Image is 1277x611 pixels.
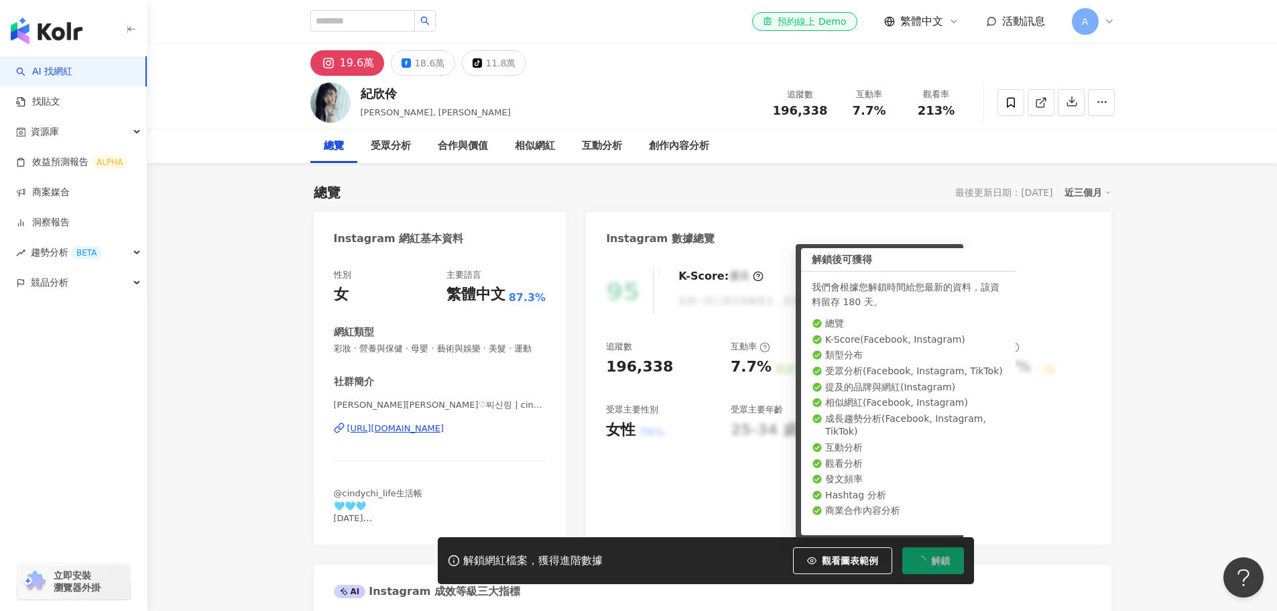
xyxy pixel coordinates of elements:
div: 社群簡介 [334,375,374,389]
div: 互動率 [731,341,770,353]
span: @cindychi_life生活帳 🩵🩵🩵 [DATE] 官方Line🔍 @ cindychi106 💕工作邀約請聯繫email 💕耀星工作室 [334,488,447,559]
div: 213% [855,357,901,378]
div: AI [334,585,366,598]
span: 資源庫 [31,117,59,147]
div: 紀欣伶 [361,85,511,102]
a: searchAI 找網紅 [16,65,72,78]
div: 總覽 [324,138,344,154]
button: 解鎖 [902,547,964,574]
span: 7.7% [853,104,886,117]
img: chrome extension [21,571,48,592]
div: Instagram 數據總覽 [606,231,715,246]
button: 18.6萬 [391,50,455,76]
button: 觀看圖表範例 [793,547,892,574]
a: 洞察報告 [16,216,70,229]
span: [PERSON_NAME], [PERSON_NAME] [361,107,511,117]
div: 追蹤數 [606,341,632,353]
div: 觀看率 [911,88,962,101]
div: 相似網紅 [515,138,555,154]
span: A [1082,14,1089,29]
span: 競品分析 [31,268,68,298]
div: 最後更新日期：[DATE] [955,187,1052,198]
span: 196,338 [773,103,828,117]
a: [URL][DOMAIN_NAME] [334,423,546,435]
div: 性別 [334,269,351,281]
span: 解鎖 [931,555,950,566]
div: 解鎖網紅檔案，獲得進階數據 [463,554,603,568]
div: 預約線上 Demo [763,15,846,28]
div: K-Score : [678,269,764,284]
a: 找貼文 [16,95,60,109]
button: 19.6萬 [310,50,385,76]
div: 196,338 [606,357,673,378]
span: rise [16,248,25,258]
button: 11.8萬 [462,50,526,76]
div: 網紅類型 [334,325,374,339]
div: 繁體中文 [446,284,505,305]
div: 受眾分析 [371,138,411,154]
span: 立即安裝 瀏覽器外掛 [54,569,101,594]
span: 觀看圖表範例 [822,555,878,566]
div: 創作內容分析 [649,138,709,154]
div: 總覽 [314,183,341,202]
img: logo [11,17,82,44]
div: 女性 [606,420,635,441]
a: 預約線上 Demo [752,12,857,31]
span: loading [914,555,926,567]
div: 受眾主要性別 [606,404,658,416]
span: 繁體中文 [900,14,943,29]
span: 213% [918,104,955,117]
a: 效益預測報告ALPHA [16,156,128,169]
div: 觀看率 [855,341,895,353]
div: 商業合作內容覆蓋比例 [855,404,942,416]
span: 彩妝 · 營養與保健 · 母嬰 · 藝術與娛樂 · 美髮 · 運動 [334,343,546,355]
div: 互動率 [844,88,895,101]
div: Instagram 網紅基本資料 [334,231,464,246]
div: 女 [334,284,349,305]
span: 趨勢分析 [31,237,102,268]
div: 11.8萬 [485,54,515,72]
div: 18.6萬 [414,54,444,72]
a: 商案媒合 [16,186,70,199]
div: 19.6萬 [340,54,375,72]
span: 87.3% [509,290,546,305]
div: 互動分析 [582,138,622,154]
div: 7.7% [731,357,772,378]
img: KOL Avatar [310,82,351,123]
div: 主要語言 [446,269,481,281]
div: 合作與價值 [438,138,488,154]
div: Instagram 成效等級三大指標 [334,584,520,599]
a: chrome extension立即安裝 瀏覽器外掛 [17,563,130,600]
span: search [420,16,430,25]
div: BETA [71,246,102,260]
div: 追蹤數 [773,88,828,101]
div: 受眾主要年齡 [731,404,783,416]
div: 近三個月 [1065,184,1111,201]
div: 漲粉率 [980,341,1020,353]
span: 活動訊息 [1002,15,1045,27]
div: [URL][DOMAIN_NAME] [347,423,444,435]
span: [PERSON_NAME][PERSON_NAME]♡찌신링 | cindychi106 [334,399,546,411]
